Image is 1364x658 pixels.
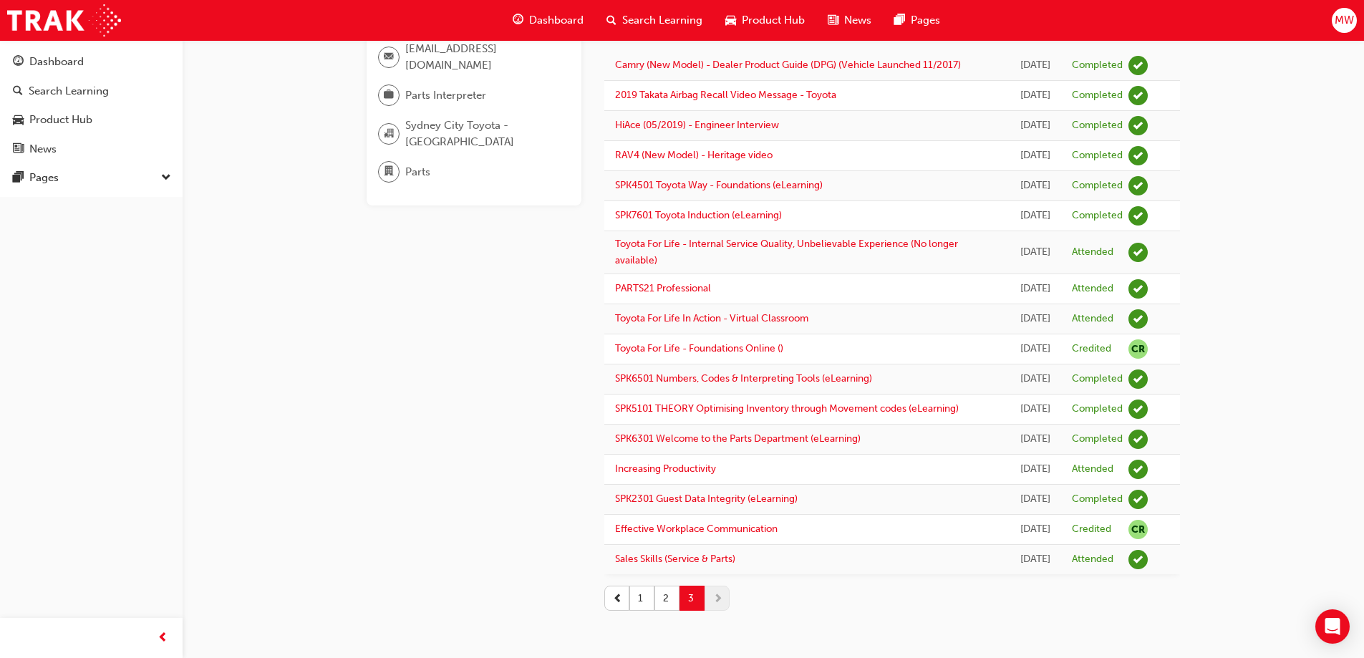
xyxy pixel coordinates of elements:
div: Fri Oct 25 2019 01:00:00 GMT+1100 (Australian Eastern Daylight Time) [1020,147,1050,164]
a: Sales Skills (Service & Parts) [615,553,735,565]
span: car-icon [13,114,24,127]
a: car-iconProduct Hub [714,6,816,35]
span: learningRecordVerb_COMPLETE-icon [1128,116,1148,135]
div: Search Learning [29,83,109,100]
span: learningRecordVerb_ATTEND-icon [1128,550,1148,569]
button: prev-icon [604,586,629,611]
div: Product Hub [29,112,92,128]
div: Open Intercom Messenger [1315,609,1350,644]
a: SPK7601 Toyota Induction (eLearning) [615,209,782,221]
span: learningRecordVerb_COMPLETE-icon [1128,430,1148,449]
div: Completed [1072,432,1123,446]
div: Tue Nov 02 2010 01:00:00 GMT+1100 (Australian Eastern Daylight Time) [1020,491,1050,508]
img: Trak [7,4,121,37]
span: learningRecordVerb_ATTEND-icon [1128,460,1148,479]
div: Attended [1072,463,1113,476]
button: Pages [6,165,177,191]
span: organisation-icon [384,125,394,143]
a: SPK4501 Toyota Way - Foundations (eLearning) [615,179,823,191]
div: Completed [1072,493,1123,506]
span: Pages [911,12,940,29]
div: Thu Aug 06 2015 00:00:00 GMT+1000 (Australian Eastern Standard Time) [1020,341,1050,357]
div: Fri May 10 2019 11:42:33 GMT+1000 (Australian Eastern Standard Time) [1020,208,1050,224]
button: 2 [654,586,679,611]
div: Completed [1072,149,1123,163]
span: prev-icon [613,591,623,606]
div: Thu Dec 09 2004 01:00:00 GMT+1100 (Australian Eastern Daylight Time) [1020,551,1050,568]
div: Tue Dec 13 2011 01:00:00 GMT+1100 (Australian Eastern Daylight Time) [1020,401,1050,417]
a: Product Hub [6,107,177,133]
span: null-icon [1128,339,1148,359]
a: Increasing Productivity [615,463,716,475]
div: Thu Sep 21 2017 00:00:00 GMT+1000 (Australian Eastern Standard Time) [1020,281,1050,297]
div: Attended [1072,282,1113,296]
div: Completed [1072,179,1123,193]
div: Fri Oct 25 2019 01:00:00 GMT+1100 (Australian Eastern Daylight Time) [1020,178,1050,194]
a: Search Learning [6,78,177,105]
button: 3 [679,586,705,611]
span: next-icon [713,591,723,606]
span: department-icon [384,163,394,181]
span: learningRecordVerb_COMPLETE-icon [1128,146,1148,165]
div: Credited [1072,523,1111,536]
div: News [29,141,57,158]
div: Attended [1072,312,1113,326]
div: Attended [1072,246,1113,259]
a: pages-iconPages [883,6,952,35]
span: search-icon [606,11,616,29]
a: Effective Workplace Communication [615,523,778,535]
a: News [6,136,177,163]
span: learningRecordVerb_COMPLETE-icon [1128,400,1148,419]
span: learningRecordVerb_COMPLETE-icon [1128,206,1148,226]
span: pages-icon [13,172,24,185]
a: SPK6501 Numbers, Codes & Interpreting Tools (eLearning) [615,372,872,384]
a: Camry (New Model) - Dealer Product Guide (DPG) (Vehicle Launched 11/2017) [615,59,961,71]
a: guage-iconDashboard [501,6,595,35]
span: learningRecordVerb_COMPLETE-icon [1128,86,1148,105]
div: Mon Oct 10 2011 01:00:00 GMT+1100 (Australian Eastern Daylight Time) [1020,461,1050,478]
div: Completed [1072,89,1123,102]
div: Completed [1072,119,1123,132]
div: Fri Oct 25 2019 01:00:00 GMT+1100 (Australian Eastern Daylight Time) [1020,87,1050,104]
span: Dashboard [529,12,584,29]
span: learningRecordVerb_COMPLETE-icon [1128,490,1148,509]
a: Toyota For Life In Action - Virtual Classroom [615,312,808,324]
div: Fri Dec 30 2011 01:00:00 GMT+1100 (Australian Eastern Daylight Time) [1020,371,1050,387]
a: SPK5101 THEORY Optimising Inventory through Movement codes (eLearning) [615,402,959,415]
span: search-icon [13,85,23,98]
span: guage-icon [13,56,24,69]
span: learningRecordVerb_ATTEND-icon [1128,279,1148,299]
button: DashboardSearch LearningProduct HubNews [6,46,177,165]
a: HiAce (05/2019) - Engineer Interview [615,119,779,131]
div: Thu Jul 08 2010 00:00:00 GMT+1000 (Australian Eastern Standard Time) [1020,521,1050,538]
span: briefcase-icon [384,86,394,105]
a: PARTS21 Professional [615,282,711,294]
div: Completed [1072,59,1123,72]
div: Attended [1072,553,1113,566]
div: Pages [29,170,59,186]
span: prev-icon [158,629,168,647]
span: News [844,12,871,29]
span: Parts Interpreter [405,87,486,104]
span: car-icon [725,11,736,29]
span: down-icon [161,169,171,188]
span: email-icon [384,48,394,67]
div: Mon Aug 15 2016 00:00:00 GMT+1000 (Australian Eastern Standard Time) [1020,311,1050,327]
a: news-iconNews [816,6,883,35]
span: learningRecordVerb_ATTEND-icon [1128,243,1148,262]
span: Search Learning [622,12,702,29]
span: pages-icon [894,11,905,29]
span: guage-icon [513,11,523,29]
div: Fri Oct 25 2019 01:00:00 GMT+1100 (Australian Eastern Daylight Time) [1020,117,1050,134]
a: Toyota For Life - Foundations Online () [615,342,783,354]
div: Tue Nov 22 2011 01:00:00 GMT+1100 (Australian Eastern Daylight Time) [1020,431,1050,447]
a: SPK6301 Welcome to the Parts Department (eLearning) [615,432,861,445]
a: 2019 Takata Airbag Recall Video Message - Toyota [615,89,836,101]
button: next-icon [705,586,730,611]
span: learningRecordVerb_COMPLETE-icon [1128,176,1148,195]
button: 1 [629,586,654,611]
a: search-iconSearch Learning [595,6,714,35]
span: null-icon [1128,520,1148,539]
